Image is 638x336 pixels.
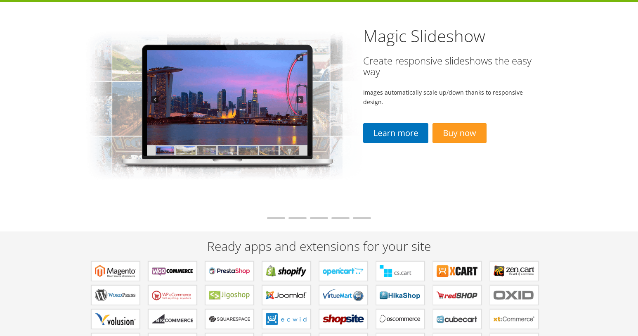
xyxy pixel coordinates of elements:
h2: Ready apps and extensions for your site [84,239,554,253]
p: Images automatically scale up/down thanks to responsive design. [363,88,534,107]
a: Components for redSHOP [433,285,482,305]
a: Plugins for Jigoshop [205,285,254,305]
b: Components for HikaShop [380,289,421,301]
a: Learn more [363,123,428,143]
b: Add-ons for CS-Cart [380,265,421,277]
a: Plugins for WooCommerce [148,261,197,281]
a: Extensions for ECWID [262,309,311,329]
a: Extensions for Squarespace [205,309,254,329]
b: Extensions for OXID [494,289,535,301]
a: Plugins for WP e-Commerce [148,285,197,305]
a: Plugins for CubeCart [433,309,482,329]
a: Modules for X-Cart [433,261,482,281]
b: Plugins for WooCommerce [152,265,193,277]
b: Components for VirtueMart [323,289,364,301]
img: magicslideshow-02.png [84,21,364,214]
b: Extensions for Volusion [95,313,136,325]
b: Plugins for WordPress [95,289,136,301]
a: Plugins for Zen Cart [490,261,539,281]
a: Add-ons for osCommerce [376,309,425,329]
b: Extensions for ECWID [266,313,307,325]
b: Plugins for WP e-Commerce [152,289,193,301]
a: Apps for Shopify [262,261,311,281]
a: Buy now [432,123,486,143]
a: Extensions for ShopSite [319,309,368,329]
b: Extensions for ShopSite [323,313,364,325]
b: Plugins for Zen Cart [494,265,535,277]
b: Extensions for Magento [95,265,136,277]
a: Extensions for Volusion [91,309,140,329]
a: Components for HikaShop [376,285,425,305]
a: Modules for OpenCart [319,261,368,281]
b: Modules for OpenCart [323,265,364,277]
a: Components for Joomla [262,285,311,305]
b: Components for Joomla [266,289,307,301]
a: Extensions for OXID [490,285,539,305]
a: Extensions for Magento [91,261,140,281]
b: Modules for X-Cart [437,265,478,277]
a: Extensions for xt:Commerce [490,309,539,329]
a: Apps for Bigcommerce [148,309,197,329]
b: Extensions for Squarespace [209,313,250,325]
h3: Create responsive slideshows the easy way [363,55,534,77]
a: Components for VirtueMart [319,285,368,305]
a: Modules for PrestaShop [205,261,254,281]
b: Plugins for CubeCart [437,313,478,325]
b: Apps for Bigcommerce [152,313,193,325]
b: Extensions for xt:Commerce [494,313,535,325]
b: Components for redSHOP [437,289,478,301]
a: Plugins for WordPress [91,285,140,305]
b: Add-ons for osCommerce [380,313,421,325]
a: Add-ons for CS-Cart [376,261,425,281]
a: Magic Slideshow [363,24,485,47]
b: Apps for Shopify [266,265,307,277]
b: Plugins for Jigoshop [209,289,250,301]
b: Modules for PrestaShop [209,265,250,277]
